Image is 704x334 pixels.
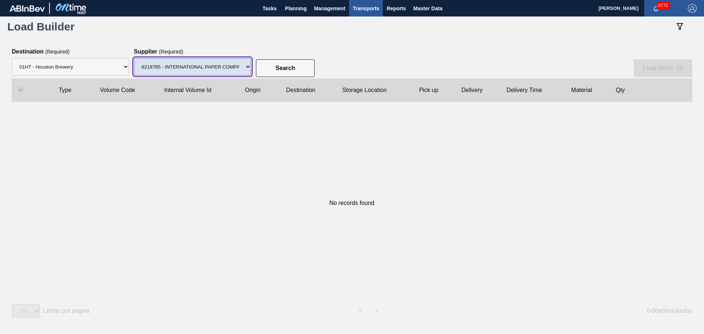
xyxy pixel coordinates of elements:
clb-text: Qty [616,86,625,95]
span: Planning [285,4,307,13]
span: Management [314,4,345,13]
clb-text: Internal Volume Id [164,86,212,95]
clb-text: Delivery Time [506,86,542,95]
img: TNhmsLtSVTkK8tSr43FrP2fwEKptu5GPRR3wAAAABJRU5ErkJggg== [10,5,45,12]
button: Notifications [644,3,668,14]
clb-text: Volume Code [100,86,135,95]
span: Reports [386,4,406,13]
h1: Load Builder [7,22,176,31]
span: Master Data [413,4,442,13]
clb-button: Search [256,59,315,77]
clb-text: Type [59,86,71,95]
clb-text: Delivery [462,86,483,95]
img: Logout [688,4,697,13]
clb-text: Destination [286,86,315,95]
span: 8772 [657,1,670,10]
clb-button: Load Build [634,59,692,77]
clb-text: Origin [245,86,261,95]
div: No records found [12,102,692,304]
span: Transports [353,4,379,13]
span: Tasks [261,4,278,13]
clb-text: Pick up [419,86,438,95]
clb-text: Storage Location [342,86,387,95]
clb-text: Material [571,86,592,95]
